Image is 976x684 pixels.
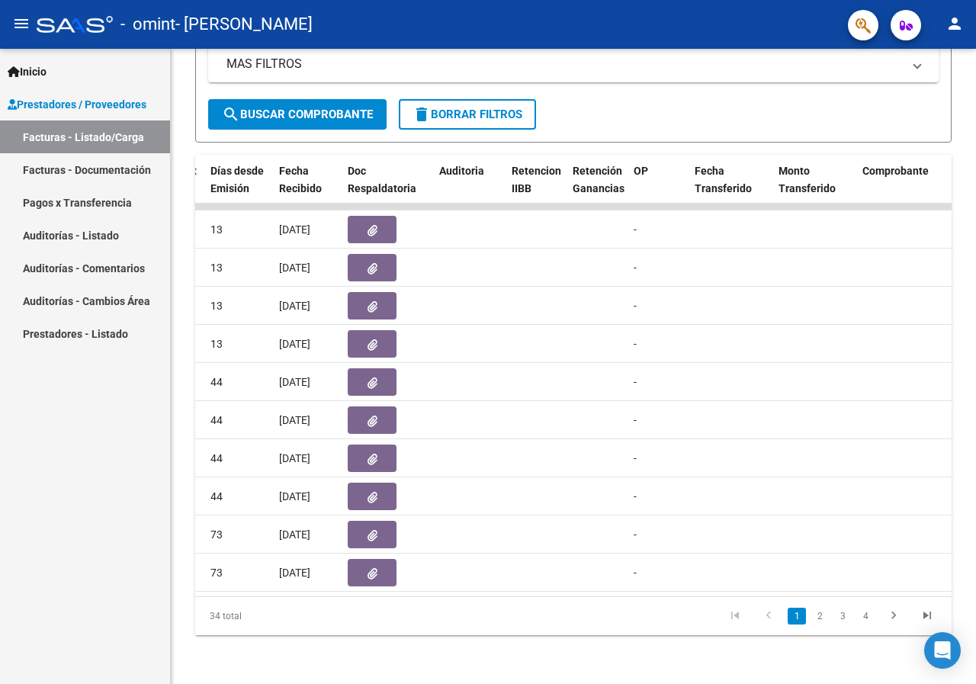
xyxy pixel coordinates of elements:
span: Auditoria [439,165,484,177]
a: 3 [833,608,852,625]
span: - [634,262,637,274]
li: page 2 [808,603,831,629]
span: Retencion IIBB [512,165,561,194]
li: page 1 [785,603,808,629]
span: OP [634,165,648,177]
span: - [634,490,637,503]
span: [DATE] [279,376,310,388]
datatable-header-cell: Fecha Transferido [689,155,772,222]
a: go to next page [879,608,908,625]
a: go to first page [721,608,750,625]
a: go to last page [913,608,942,625]
span: 13 [210,223,223,236]
button: Borrar Filtros [399,99,536,130]
a: 4 [856,608,875,625]
span: - [634,414,637,426]
span: [DATE] [279,414,310,426]
datatable-header-cell: Fecha Recibido [273,155,342,222]
span: 44 [210,452,223,464]
span: - [634,300,637,312]
span: [DATE] [279,223,310,236]
mat-expansion-panel-header: MAS FILTROS [208,46,939,82]
span: Días desde Emisión [210,165,264,194]
span: 73 [210,528,223,541]
datatable-header-cell: Doc Respaldatoria [342,155,433,222]
span: - [634,223,637,236]
span: [DATE] [279,452,310,464]
datatable-header-cell: Auditoria [433,155,506,222]
div: Open Intercom Messenger [924,632,961,669]
button: Buscar Comprobante [208,99,387,130]
span: Retención Ganancias [573,165,624,194]
mat-icon: person [945,14,964,33]
span: 13 [210,338,223,350]
span: Buscar Comprobante [222,108,373,121]
span: 13 [210,262,223,274]
span: - omint [120,8,175,41]
span: 44 [210,414,223,426]
span: Monto Transferido [779,165,836,194]
li: page 4 [854,603,877,629]
mat-panel-title: MAS FILTROS [226,56,902,72]
li: page 3 [831,603,854,629]
a: 2 [811,608,829,625]
datatable-header-cell: Monto Transferido [772,155,856,222]
mat-icon: menu [12,14,30,33]
datatable-header-cell: Retención Ganancias [567,155,628,222]
span: - [634,452,637,464]
span: - [634,528,637,541]
span: 44 [210,490,223,503]
a: go to previous page [754,608,783,625]
span: Fecha Transferido [695,165,752,194]
mat-icon: delete [413,105,431,124]
span: [DATE] [279,490,310,503]
span: 44 [210,376,223,388]
span: [DATE] [279,528,310,541]
span: Comprobante [862,165,929,177]
div: 34 total [195,597,344,635]
span: [DATE] [279,338,310,350]
a: 1 [788,608,806,625]
datatable-header-cell: OP [628,155,689,222]
mat-icon: search [222,105,240,124]
span: - [PERSON_NAME] [175,8,313,41]
span: 73 [210,567,223,579]
span: [DATE] [279,262,310,274]
span: Inicio [8,63,47,80]
datatable-header-cell: Retencion IIBB [506,155,567,222]
span: Prestadores / Proveedores [8,96,146,113]
span: - [634,376,637,388]
datatable-header-cell: Días desde Emisión [204,155,273,222]
span: Fecha Recibido [279,165,322,194]
span: [DATE] [279,300,310,312]
span: Borrar Filtros [413,108,522,121]
span: - [634,567,637,579]
span: 13 [210,300,223,312]
span: Doc Respaldatoria [348,165,416,194]
span: - [634,338,637,350]
span: [DATE] [279,567,310,579]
